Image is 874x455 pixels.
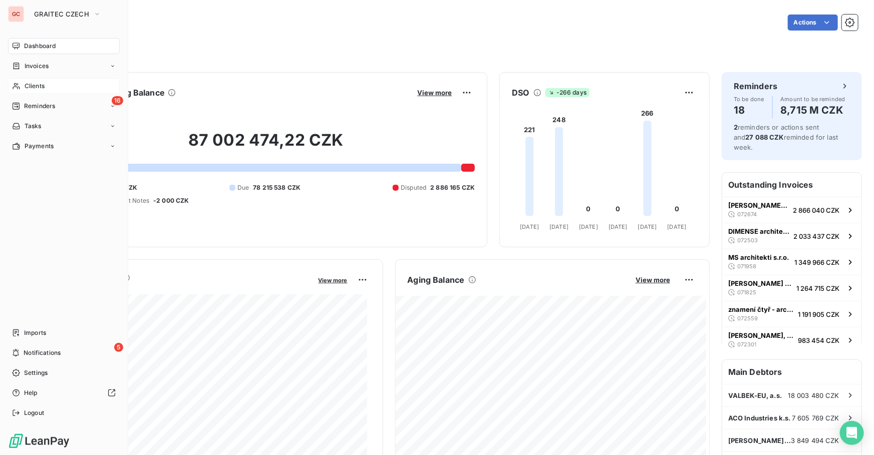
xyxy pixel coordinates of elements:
[638,223,657,230] tspan: [DATE]
[794,258,839,266] span: 1 349 966 CZK
[25,142,54,151] span: Payments
[512,87,529,99] h6: DSO
[781,96,845,102] span: Amount to be reminded
[114,343,123,352] span: 5
[636,276,670,284] span: View more
[430,183,475,192] span: 2 886 165 CZK
[417,89,452,97] span: View more
[24,408,44,417] span: Logout
[728,436,791,444] span: [PERSON_NAME], s.r.o.
[25,62,49,71] span: Invoices
[520,223,539,230] tspan: [DATE]
[737,289,756,295] span: 071825
[24,102,55,111] span: Reminders
[24,348,61,357] span: Notifications
[781,102,845,118] h4: 8,715 M CZK
[728,331,794,339] span: [PERSON_NAME], s.r.o.
[737,263,756,269] span: 071958
[745,133,784,141] span: 27 088 CZK
[737,211,757,217] span: 072674
[728,305,794,313] span: znamení čtyř - architekti s.r.o.
[728,414,791,422] span: ACO Industries k.s.
[728,227,789,235] span: DIMENSE architects v.o.s.
[737,315,758,321] span: 072559
[734,102,764,118] h4: 18
[722,249,861,275] button: MS architekti s.r.o.0719581 349 966 CZK
[728,253,789,261] span: MS architekti s.r.o.
[8,385,120,401] a: Help
[788,391,839,399] span: 18 003 480 CZK
[408,274,465,286] h6: Aging Balance
[112,96,123,105] span: 16
[722,327,861,353] button: [PERSON_NAME], s.r.o.072301983 454 CZK
[791,436,839,444] span: 3 849 494 CZK
[57,284,312,294] span: Monthly Revenue
[316,275,351,284] button: View more
[414,88,455,97] button: View more
[545,88,590,97] span: -266 days
[401,183,426,192] span: Disputed
[798,310,839,318] span: 1 191 905 CZK
[319,277,348,284] span: View more
[57,130,475,160] h2: 87 002 474,22 CZK
[734,123,838,151] span: reminders or actions sent and reminded for last week.
[24,368,48,377] span: Settings
[34,10,89,18] span: GRAITEC CZECH
[722,197,861,223] button: [PERSON_NAME], s.r.o.0726742 866 040 CZK
[728,279,792,287] span: [PERSON_NAME] PROJECT a.s.
[722,223,861,249] button: DIMENSE architects v.o.s.0725032 033 437 CZK
[8,433,70,449] img: Logo LeanPay
[793,206,839,214] span: 2 866 040 CZK
[25,82,45,91] span: Clients
[796,284,839,292] span: 1 264 715 CZK
[728,201,789,209] span: [PERSON_NAME], s.r.o.
[728,391,782,399] span: VALBEK-EU, a.s.
[788,15,838,31] button: Actions
[24,42,56,51] span: Dashboard
[722,360,861,384] h6: Main Debtors
[734,123,738,131] span: 2
[668,223,687,230] tspan: [DATE]
[722,301,861,327] button: znamení čtyř - architekti s.r.o.0725591 191 905 CZK
[8,6,24,22] div: GC
[550,223,569,230] tspan: [DATE]
[609,223,628,230] tspan: [DATE]
[734,96,764,102] span: To be done
[25,122,42,131] span: Tasks
[792,414,839,422] span: 7 605 769 CZK
[24,328,46,337] span: Imports
[722,275,861,301] button: [PERSON_NAME] PROJECT a.s.0718251 264 715 CZK
[737,237,758,243] span: 072503
[737,341,756,347] span: 072301
[633,275,673,284] button: View more
[840,421,864,445] div: Open Intercom Messenger
[722,173,861,197] h6: Outstanding Invoices
[237,183,249,192] span: Due
[793,232,839,240] span: 2 033 437 CZK
[24,388,38,397] span: Help
[798,336,839,344] span: 983 454 CZK
[153,196,189,205] span: -2 000 CZK
[579,223,598,230] tspan: [DATE]
[253,183,301,192] span: 78 215 538 CZK
[734,80,777,92] h6: Reminders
